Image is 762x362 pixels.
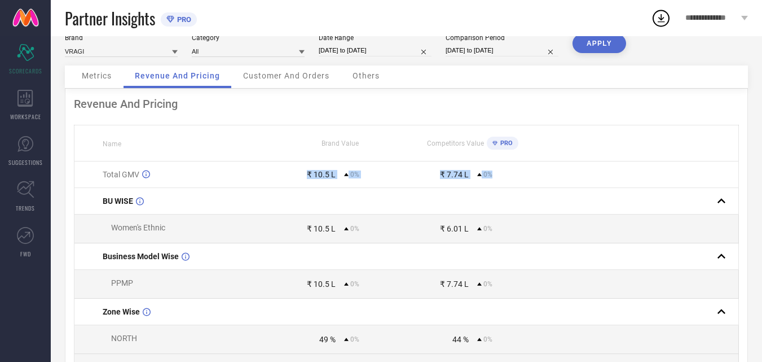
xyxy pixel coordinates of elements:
span: PPMP [111,278,133,287]
span: Customer And Orders [243,71,329,80]
span: Brand Value [321,139,359,147]
div: ₹ 6.01 L [440,224,469,233]
input: Select comparison period [446,45,558,56]
span: Partner Insights [65,7,155,30]
span: WORKSPACE [10,112,41,121]
div: Date Range [319,34,431,42]
span: 0% [483,225,492,233]
span: TRENDS [16,204,35,212]
div: ₹ 10.5 L [307,170,336,179]
div: ₹ 10.5 L [307,224,336,233]
span: BU WISE [103,197,133,206]
div: Category [192,34,305,42]
div: 44 % [452,335,469,344]
span: PRO [174,15,191,24]
div: ₹ 10.5 L [307,280,336,289]
div: ₹ 7.74 L [440,170,469,179]
div: Comparison Period [446,34,558,42]
div: ₹ 7.74 L [440,280,469,289]
span: 0% [483,335,492,343]
span: FWD [20,250,31,258]
span: Competitors Value [427,139,484,147]
span: Metrics [82,71,112,80]
span: Others [353,71,380,80]
button: APPLY [572,34,626,53]
span: PRO [497,139,513,147]
span: Revenue And Pricing [135,71,220,80]
span: Zone Wise [103,307,140,316]
span: 0% [483,280,492,288]
span: Women's Ethnic [111,223,165,232]
span: SCORECARDS [9,67,42,75]
span: 0% [350,335,359,343]
span: 0% [350,225,359,233]
div: Revenue And Pricing [74,97,739,111]
span: Name [103,140,121,148]
span: 0% [350,171,359,178]
span: Total GMV [103,170,139,179]
span: NORTH [111,334,137,343]
div: 49 % [319,335,336,344]
span: SUGGESTIONS [8,158,43,167]
input: Select date range [319,45,431,56]
span: 0% [350,280,359,288]
div: Brand [65,34,178,42]
span: Business Model Wise [103,252,179,261]
span: 0% [483,171,492,178]
div: Open download list [651,8,671,28]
